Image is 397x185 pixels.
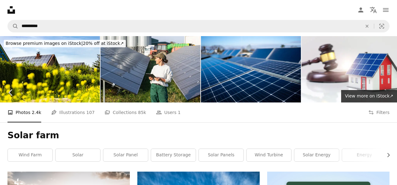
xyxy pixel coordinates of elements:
[199,149,243,161] a: solar panels
[8,20,18,32] button: Search Unsplash
[375,63,397,122] a: Next
[360,20,374,32] button: Clear
[341,90,397,102] a: View more on iStock↗
[380,4,392,16] button: Menu
[342,149,387,161] a: energy
[8,149,52,161] a: wind farm
[6,41,83,46] span: Browse premium images on iStock |
[367,4,380,16] button: Language
[56,149,100,161] a: solar
[51,102,95,122] a: Illustrations 107
[6,41,124,46] span: 20% off at iStock ↗
[100,36,200,102] img: Female farmer wearing work uniform holds digital tablet in her hands stands next to solar panels....
[355,4,367,16] a: Log in / Sign up
[103,149,148,161] a: solar panel
[105,102,146,122] a: Collections 85k
[138,109,146,116] span: 85k
[368,102,390,122] button: Filters
[178,109,181,116] span: 1
[294,149,339,161] a: solar energy
[86,109,95,116] span: 107
[151,149,196,161] a: battery storage
[374,20,389,32] button: Visual search
[201,36,301,102] img: photovoltaic solar power plant on roof of private house
[7,20,390,32] form: Find visuals sitewide
[7,6,15,14] a: Home — Unsplash
[383,149,390,161] button: scroll list to the right
[156,102,181,122] a: Users 1
[345,93,393,98] span: View more on iStock ↗
[247,149,291,161] a: wind turbine
[7,130,390,141] h1: Solar farm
